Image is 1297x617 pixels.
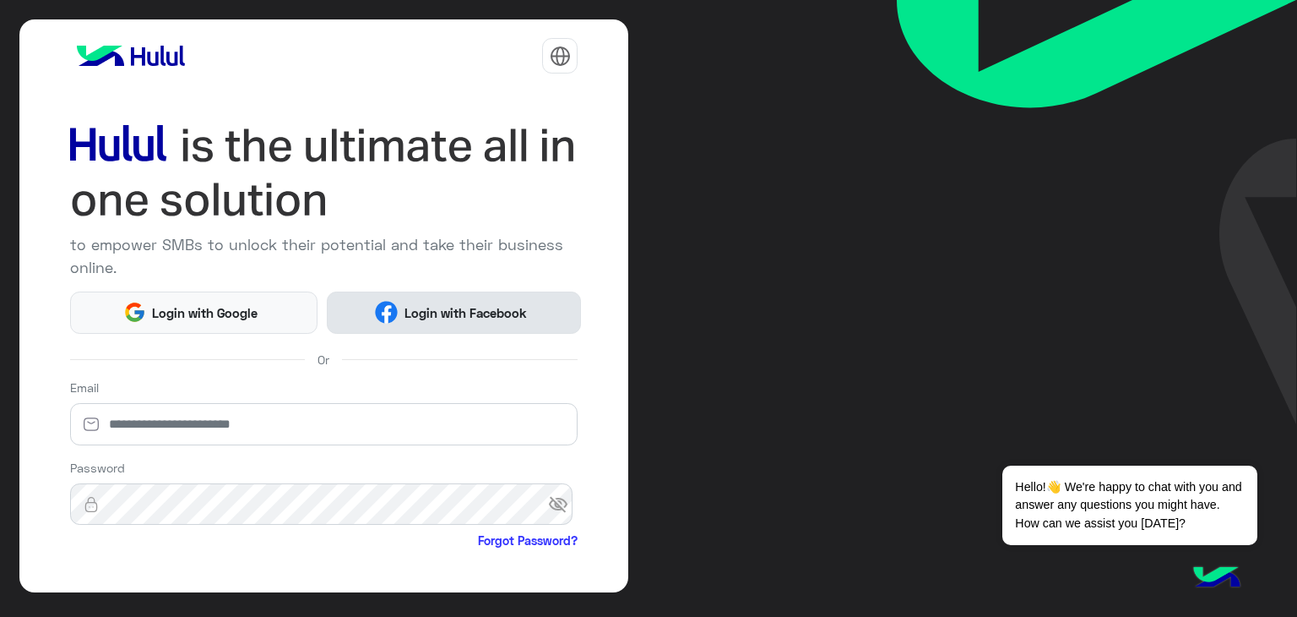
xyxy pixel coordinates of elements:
[550,46,571,67] img: tab
[478,532,578,549] a: Forgot Password?
[123,301,146,324] img: Google
[70,379,99,396] label: Email
[70,118,578,227] img: hululLoginTitle_EN.svg
[70,459,125,477] label: Password
[317,351,329,369] span: Or
[398,303,533,323] span: Login with Facebook
[70,496,112,513] img: lock
[548,489,578,520] span: visibility_off
[70,233,578,279] p: to empower SMBs to unlock their potential and take their business online.
[146,303,264,323] span: Login with Google
[1002,466,1256,545] span: Hello!👋 We're happy to chat with you and answer any questions you might have. How can we assist y...
[375,301,398,324] img: Facebook
[1187,549,1246,609] img: hulul-logo.png
[70,416,112,433] img: email
[70,292,317,334] button: Login with Google
[70,39,192,73] img: logo
[327,292,581,334] button: Login with Facebook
